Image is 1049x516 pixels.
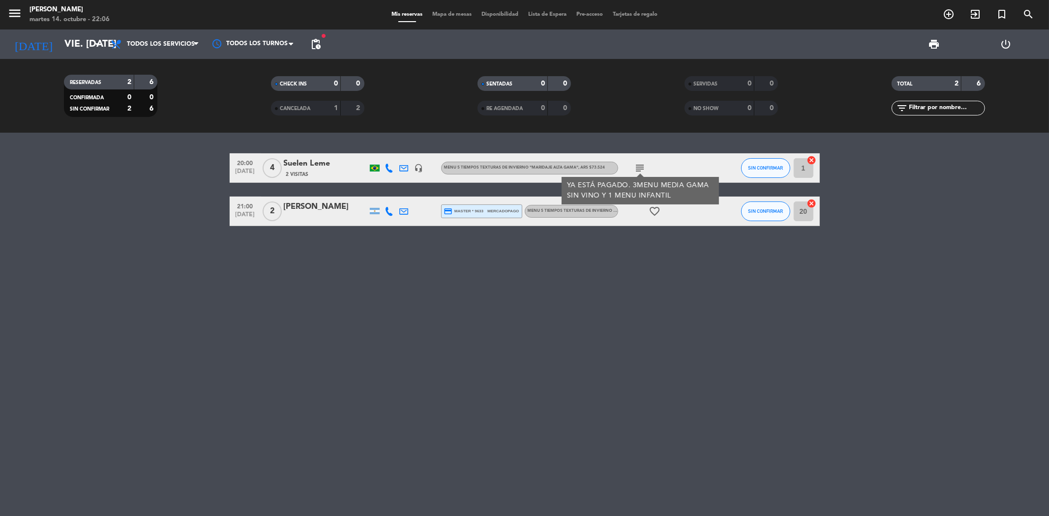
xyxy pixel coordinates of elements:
[807,155,817,165] i: cancel
[7,6,22,24] button: menu
[486,106,523,111] span: RE AGENDADA
[233,211,258,223] span: [DATE]
[7,33,60,55] i: [DATE]
[70,95,104,100] span: CONFIRMADA
[608,12,662,17] span: Tarjetas de regalo
[770,80,776,87] strong: 0
[977,80,983,87] strong: 6
[263,201,282,221] span: 2
[127,41,195,48] span: Todos los servicios
[929,38,940,50] span: print
[748,105,751,112] strong: 0
[284,157,367,170] div: Suelen Leme
[415,164,423,172] i: headset_mic
[150,105,155,112] strong: 6
[741,201,790,221] button: SIN CONFIRMAR
[334,105,338,112] strong: 1
[969,8,981,20] i: exit_to_app
[444,207,484,216] span: master * 9633
[748,80,751,87] strong: 0
[487,208,519,214] span: mercadopago
[70,107,109,112] span: SIN CONFIRMAR
[284,201,367,213] div: [PERSON_NAME]
[356,80,362,87] strong: 0
[649,205,661,217] i: favorite_border
[70,80,101,85] span: RESERVADAS
[150,94,155,101] strong: 0
[523,12,571,17] span: Lista de Espera
[486,82,512,86] span: SENTADAS
[444,166,605,170] span: MENU 5 TIEMPOS TEXTURAS DE INVIERNO "MARIDAJE ALTA GAMA"
[263,158,282,178] span: 4
[1000,38,1012,50] i: power_settings_new
[334,80,338,87] strong: 0
[127,105,131,112] strong: 2
[233,200,258,211] span: 21:00
[310,38,322,50] span: pending_actions
[30,5,110,15] div: [PERSON_NAME]
[286,171,309,178] span: 2 Visitas
[280,106,310,111] span: CANCELADA
[897,102,908,114] i: filter_list
[908,103,985,114] input: Filtrar por nombre...
[30,15,110,25] div: martes 14. octubre - 22:06
[955,80,959,87] strong: 2
[541,80,545,87] strong: 0
[427,12,477,17] span: Mapa de mesas
[996,8,1008,20] i: turned_in_not
[634,162,646,174] i: subject
[567,180,714,201] div: YA ESTÁ PAGADO. 3MENU MEDIA GAMA SIN VINO Y 1 MENU INFANTIL
[233,157,258,168] span: 20:00
[127,94,131,101] strong: 0
[741,158,790,178] button: SIN CONFIRMAR
[233,168,258,179] span: [DATE]
[571,12,608,17] span: Pre-acceso
[444,207,453,216] i: credit_card
[970,29,1042,59] div: LOG OUT
[127,79,131,86] strong: 2
[1022,8,1034,20] i: search
[321,33,327,39] span: fiber_manual_record
[356,105,362,112] strong: 2
[748,165,783,171] span: SIN CONFIRMAR
[91,38,103,50] i: arrow_drop_down
[563,80,569,87] strong: 0
[770,105,776,112] strong: 0
[563,105,569,112] strong: 0
[898,82,913,86] span: TOTAL
[541,105,545,112] strong: 0
[528,209,662,213] span: MENU 5 TIEMPOS TEXTURAS DE INVIERNO "MARIDAJE ALTA GAMA"
[748,208,783,214] span: SIN CONFIRMAR
[807,199,817,208] i: cancel
[280,82,307,86] span: CHECK INS
[579,166,605,170] span: , ARS $73.524
[387,12,427,17] span: Mis reservas
[943,8,955,20] i: add_circle_outline
[477,12,523,17] span: Disponibilidad
[7,6,22,21] i: menu
[693,82,718,86] span: SERVIDAS
[693,106,719,111] span: NO SHOW
[150,79,155,86] strong: 6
